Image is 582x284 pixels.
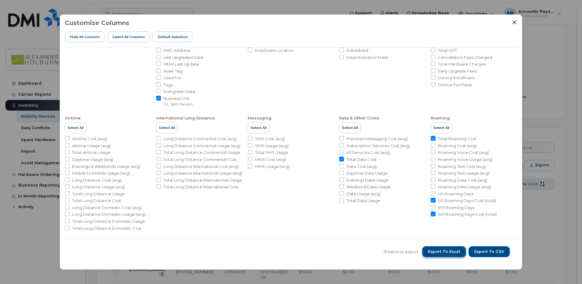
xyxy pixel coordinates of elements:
[384,249,418,255] span: 51 items to export
[251,125,267,130] span: Select All
[72,164,140,169] span: Evenings & Weekends Usage (avg)
[163,48,190,53] span: MAC Address
[438,136,476,142] span: Total Roaming Cost
[438,55,492,60] span: Cancellation Fees Charged
[163,136,237,142] span: Long Distance Continental Cost (avg)
[346,143,410,149] span: Subscription Services Cost (avg)
[346,184,391,190] span: Weekend Data Usage
[72,150,110,155] span: Total Airtime Usage
[346,170,388,176] span: Daytime Data Usage
[248,115,272,121] div: Messaging
[431,115,450,121] div: Roaming
[72,170,130,176] span: Mobile to Mobile Usage (avg)
[163,68,182,74] span: Asset Tag
[65,122,86,133] button: Select All
[65,31,105,42] button: Hide All Columns
[433,125,450,130] span: Select All
[346,177,388,183] span: Evenings Data Usage
[65,115,81,121] div: Airtime
[72,198,121,204] span: Total Long Distance Cost
[438,48,457,53] span: Total QST
[163,157,237,162] span: Total Long Distance Continental Cost
[163,164,239,169] span: Long Distance International Cost (avg)
[163,75,181,81] span: Used For
[438,75,475,81] span: Device Enrollment
[438,191,473,197] span: US Roaming Days
[163,96,193,101] span: Business Unit
[112,34,145,39] span: Select all Columns
[346,191,380,197] span: Data Usage (avg)
[438,205,474,211] span: Int'l Roaming Days
[512,20,517,25] button: Close
[163,184,238,190] span: Total Long Distance International Cost
[255,164,289,169] span: MMS Usage (avg)
[431,122,452,133] button: Select All
[163,55,204,60] span: Last Upgraded Date
[72,136,107,142] span: Airtime Cost (avg)
[438,184,491,190] span: Roaming Data Usage (avg)
[438,82,472,88] span: Device Purchase
[346,136,408,142] span: Premium Messaging Cost (avg)
[474,249,504,254] span: Export to CSV
[438,157,493,162] span: Roaming Voice Usage (avg)
[438,143,477,149] span: Roaming Cost (avg)
[70,34,100,39] span: Hide All Columns
[248,122,269,133] button: Select All
[163,150,240,155] span: Total Long Distance Continental Usage
[163,82,173,88] span: Tags
[255,136,285,142] span: SMS Cost (avg)
[72,211,145,217] span: Long Distance Domestic Usage (avg)
[255,143,289,149] span: SMS Usage (avg)
[153,31,193,42] button: Default Selection
[438,68,477,74] span: Early Upgrade Fees
[68,125,84,130] span: Select All
[438,170,489,176] span: Roaming Text Usage (avg)
[163,170,242,176] span: Long Distance International Usage (avg)
[72,143,111,149] span: Airtime Usage (avg)
[72,191,125,197] span: Total Long Distance Usage
[255,150,288,155] span: Total SMS Usage
[163,177,242,183] span: Total Long Distance International Usage
[163,143,240,149] span: Long Distance Continental Usage (avg)
[163,102,193,106] small: GL, Split Percent
[255,157,286,162] span: MMS Cost (avg)
[428,249,460,254] span: Export to Excel
[342,125,358,130] span: Select All
[72,218,145,224] span: Total Long Distance Domestic Usage
[346,150,390,155] span: 411 Services Cost (avg)
[72,205,142,211] span: Long Distance Domestic Cost (avg)
[339,115,379,121] div: Data & Other Costs
[422,246,466,257] button: Export to Excel
[72,225,142,231] span: Total Long Distance Domestic Cost
[158,34,188,39] span: Default Selection
[72,177,121,183] span: Long Distance Cost (avg)
[438,198,496,204] span: US Roaming Days Cost (total)
[346,198,380,204] span: Total Data Usage
[438,61,486,67] span: Total Hardware Charges
[339,122,361,133] button: Select All
[156,115,215,121] div: International Long Distance
[438,211,497,217] span: Int'l Roaming Days Cost (total)
[346,48,368,53] span: Subsidized
[107,31,150,42] button: Select all Columns
[159,125,175,130] span: Select All
[72,184,125,190] span: Long Distance Usage (avg)
[163,89,195,94] span: Evergreen Date
[163,61,199,67] span: MDM Last Update
[346,164,377,169] span: Data Cost (avg)
[468,246,510,257] button: Export to CSV
[346,157,377,162] span: Total Data Cost
[255,48,294,53] span: Employee Location
[72,157,114,162] span: Daytime Usage (avg)
[438,177,487,183] span: Roaming Data Cost (avg)
[438,150,489,155] span: Roaming Voice Cost (avg)
[438,164,486,169] span: Roaming Text Cost (avg)
[65,20,129,26] h3: Customize Columns
[346,55,388,60] span: Initial Activation Date
[156,122,178,133] button: Select All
